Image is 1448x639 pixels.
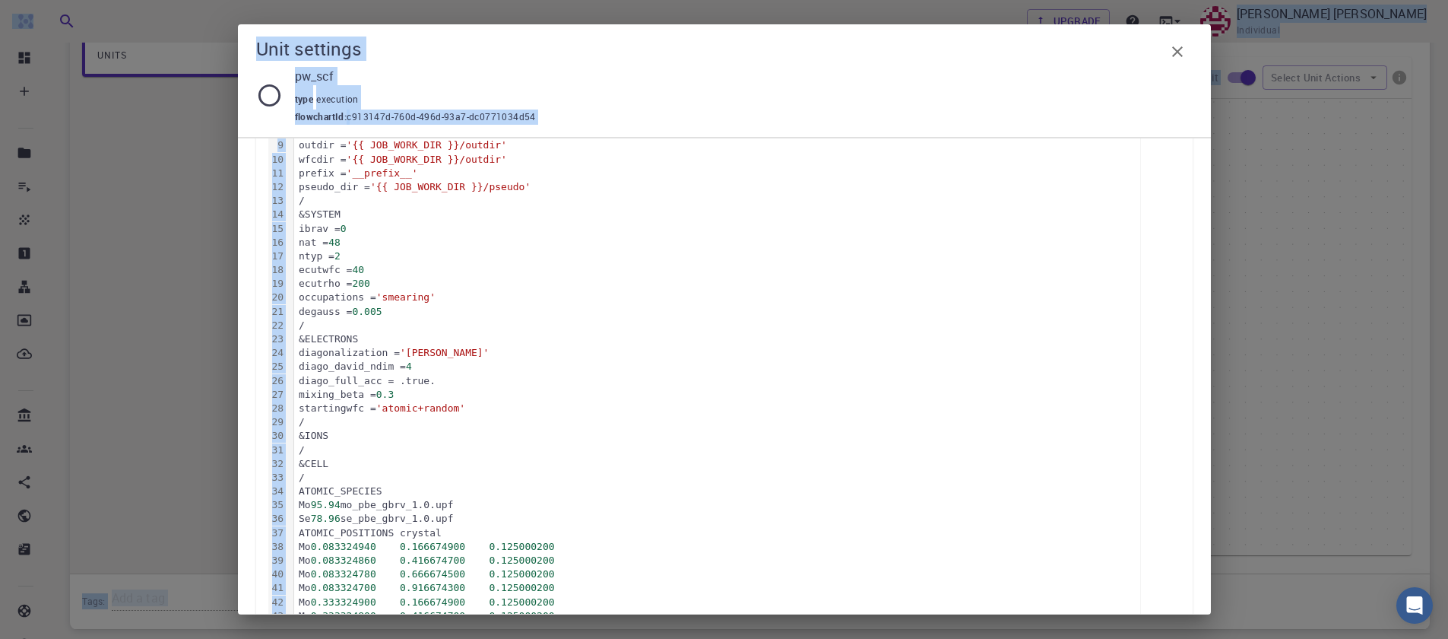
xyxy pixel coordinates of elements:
[1396,587,1433,624] div: Open Intercom Messenger
[294,153,1140,167] div: wfcdir =
[294,457,1140,471] div: &CELL
[294,567,1140,581] div: Mo
[347,154,507,165] span: '{{ JOB_WORK_DIR }}/outdir'
[294,374,1140,388] div: diago_full_acc = .true.
[400,610,465,622] span: 0.416674700
[294,167,1140,180] div: prefix =
[256,37,362,61] h5: Unit settings
[268,277,287,291] div: 19
[268,138,287,152] div: 9
[316,93,365,105] span: execution
[294,415,1140,429] div: /
[400,541,465,552] span: 0.166674900
[268,567,287,581] div: 40
[294,305,1140,319] div: degauss =
[268,457,287,471] div: 32
[295,93,317,105] span: type
[294,319,1140,332] div: /
[347,139,507,151] span: '{{ JOB_WORK_DIR }}/outdir'
[294,388,1140,402] div: mixing_beta =
[489,610,554,622] span: 0.125000200
[294,291,1140,304] div: occupations =
[489,568,554,580] span: 0.125000200
[268,388,287,402] div: 27
[268,443,287,457] div: 31
[294,236,1140,250] div: nat =
[268,581,287,595] div: 41
[268,485,287,498] div: 34
[400,596,465,608] span: 0.166674900
[294,609,1140,623] div: Mo
[268,498,287,512] div: 35
[268,222,287,236] div: 15
[400,582,465,593] span: 0.916674300
[311,541,376,552] span: 0.083324940
[352,264,364,275] span: 40
[268,167,287,180] div: 11
[268,236,287,250] div: 16
[268,305,287,319] div: 21
[294,263,1140,277] div: ecutwfc =
[294,498,1140,512] div: Mo mo_pbe_gbrv_1.0.upf
[268,374,287,388] div: 26
[489,555,554,566] span: 0.125000200
[489,582,554,593] span: 0.125000200
[294,485,1140,498] div: ATOMIC_SPECIES
[347,110,535,125] span: c913147d-760d-496d-93a7-dc0771034d54
[400,555,465,566] span: 0.416674700
[268,291,287,304] div: 20
[406,361,412,372] span: 4
[400,347,489,358] span: '[PERSON_NAME]'
[268,402,287,415] div: 28
[376,291,436,303] span: 'smearing'
[294,277,1140,291] div: ecutrho =
[294,180,1140,194] div: pseudo_dir =
[341,223,347,234] span: 0
[311,596,376,608] span: 0.333324900
[30,11,85,24] span: Support
[294,429,1140,443] div: &IONS
[311,582,376,593] span: 0.083324700
[294,194,1140,208] div: /
[268,512,287,526] div: 36
[294,526,1140,540] div: ATOMIC_POSITIONS crystal
[268,596,287,609] div: 42
[268,263,287,277] div: 18
[311,513,341,524] span: 78.96
[268,319,287,332] div: 22
[268,250,287,263] div: 17
[294,443,1140,457] div: /
[294,346,1140,360] div: diagonalization =
[268,540,287,554] div: 38
[376,389,394,400] span: 0.3
[489,541,554,552] span: 0.125000200
[268,153,287,167] div: 10
[294,332,1140,346] div: &ELECTRONS
[268,526,287,540] div: 37
[352,278,369,289] span: 200
[268,180,287,194] div: 12
[268,429,287,443] div: 30
[294,512,1140,526] div: Se se_pbe_gbrv_1.0.upf
[334,250,341,262] span: 2
[268,471,287,485] div: 33
[294,471,1140,485] div: /
[352,306,382,317] span: 0.005
[294,138,1140,152] div: outdir =
[294,554,1140,567] div: Mo
[311,610,376,622] span: 0.333324800
[268,332,287,346] div: 23
[370,181,531,192] span: '{{ JOB_WORK_DIR }}/pseudo'
[328,237,341,248] span: 48
[489,596,554,608] span: 0.125000200
[295,67,1180,85] p: pw_scf
[268,346,287,360] div: 24
[347,167,418,179] span: '__prefix__'
[294,402,1140,415] div: startingwfc =
[400,568,465,580] span: 0.666674500
[294,540,1140,554] div: Mo
[311,499,341,510] span: 95.94
[295,110,347,125] span: flowchartId :
[294,360,1140,374] div: diago_david_ndim =
[268,360,287,374] div: 25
